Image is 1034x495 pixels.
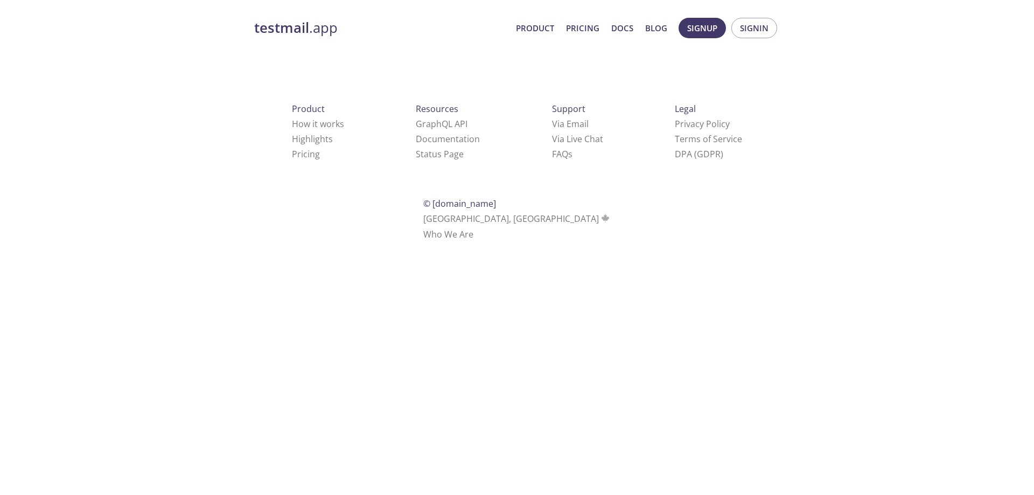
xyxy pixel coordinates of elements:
a: DPA (GDPR) [675,148,723,160]
span: Product [292,103,325,115]
a: Via Email [552,118,589,130]
a: Highlights [292,133,333,145]
a: FAQ [552,148,572,160]
a: How it works [292,118,344,130]
a: testmail.app [254,19,507,37]
span: © [DOMAIN_NAME] [423,198,496,210]
span: s [568,148,572,160]
span: Resources [416,103,458,115]
strong: testmail [254,18,309,37]
a: Terms of Service [675,133,742,145]
a: Via Live Chat [552,133,603,145]
a: Privacy Policy [675,118,730,130]
a: Product [516,21,554,35]
a: Documentation [416,133,480,145]
span: Support [552,103,585,115]
button: Signup [679,18,726,38]
button: Signin [731,18,777,38]
span: Signup [687,21,717,35]
a: Blog [645,21,667,35]
a: Who We Are [423,228,473,240]
a: Pricing [566,21,599,35]
a: GraphQL API [416,118,467,130]
span: Legal [675,103,696,115]
a: Pricing [292,148,320,160]
a: Docs [611,21,633,35]
a: Status Page [416,148,464,160]
span: Signin [740,21,768,35]
span: [GEOGRAPHIC_DATA], [GEOGRAPHIC_DATA] [423,213,611,225]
